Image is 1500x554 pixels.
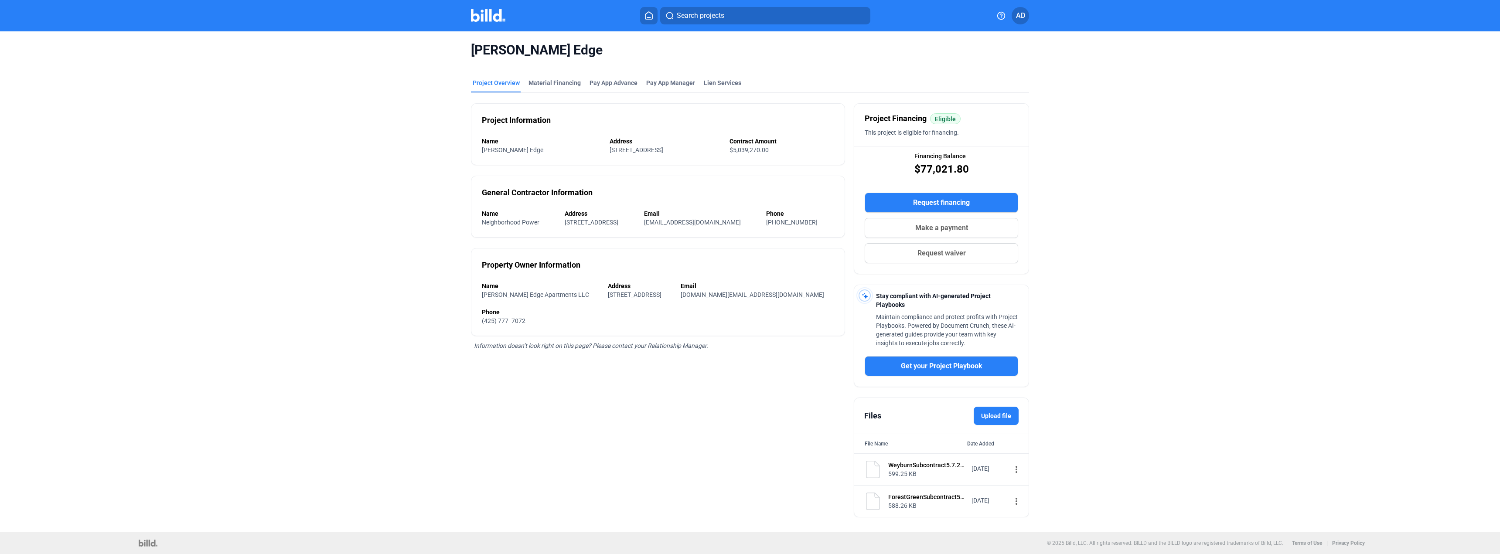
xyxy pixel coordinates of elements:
div: Pay App Advance [590,78,637,87]
div: [DATE] [972,464,1006,473]
div: Name [482,282,599,290]
div: Lien Services [704,78,741,87]
button: Request financing [865,193,1018,213]
div: Address [565,209,635,218]
span: (425) 777- 7072 [482,317,525,324]
span: Stay compliant with AI-generated Project Playbooks [876,292,991,308]
div: 588.26 KB [888,501,966,510]
span: Project Financing [865,112,927,125]
button: Make a payment [865,218,1018,238]
div: ForestGreenSubcontract5.7.2025signedFE.pdf [888,493,966,501]
div: Email [681,282,834,290]
div: Contract Amount [730,137,834,146]
span: $77,021.80 [914,162,969,176]
span: [STREET_ADDRESS] [565,219,618,226]
span: Make a payment [915,223,968,233]
div: Date Added [967,439,1018,448]
span: [PERSON_NAME] Edge [482,146,543,153]
img: logo [139,540,157,547]
div: [DATE] [972,496,1006,505]
span: AD [1016,10,1025,21]
span: Maintain compliance and protect profits with Project Playbooks. Powered by Document Crunch, these... [876,313,1018,347]
div: General Contractor Information [482,187,593,199]
span: [PERSON_NAME] Edge [471,42,1029,58]
div: Email [644,209,757,218]
label: Upload file [974,407,1019,425]
span: [PERSON_NAME] Edge Apartments LLC [482,291,589,298]
span: Request financing [913,197,970,208]
div: Project Information [482,114,551,126]
span: [EMAIL_ADDRESS][DOMAIN_NAME] [644,219,741,226]
b: Terms of Use [1292,540,1322,546]
div: 599.25 KB [888,469,966,478]
div: Name [482,137,601,146]
img: Billd Company Logo [471,9,505,22]
p: © 2025 Billd, LLC. All rights reserved. BILLD and the BILLD logo are registered trademarks of Bil... [1047,540,1283,546]
div: Files [864,410,881,422]
mat-icon: more_vert [1011,496,1022,506]
img: document [864,461,882,478]
div: Address [608,282,672,290]
div: File Name [865,439,888,448]
div: Phone [482,308,834,316]
span: Financing Balance [914,152,966,160]
span: Pay App Manager [646,78,695,87]
div: Material Financing [528,78,581,87]
div: Property Owner Information [482,259,580,271]
div: Address [610,137,721,146]
img: document [864,493,882,510]
button: Get your Project Playbook [865,356,1018,376]
span: [PHONE_NUMBER] [766,219,818,226]
button: AD [1012,7,1029,24]
b: Privacy Policy [1332,540,1365,546]
div: Name [482,209,556,218]
span: Search projects [677,10,724,21]
span: [STREET_ADDRESS] [610,146,663,153]
mat-icon: more_vert [1011,464,1022,475]
mat-chip: Eligible [930,113,961,124]
div: WeyburnSubcontract5.7.2025signedFE.pdf [888,461,966,469]
div: Project Overview [473,78,520,87]
span: Neighborhood Power [482,219,539,226]
span: [STREET_ADDRESS] [608,291,661,298]
span: [DOMAIN_NAME][EMAIL_ADDRESS][DOMAIN_NAME] [681,291,824,298]
span: Request waiver [917,248,966,258]
div: Phone [766,209,834,218]
span: Get your Project Playbook [901,361,982,371]
span: This project is eligible for financing. [865,129,959,136]
button: Request waiver [865,243,1018,263]
button: Search projects [660,7,870,24]
span: Information doesn’t look right on this page? Please contact your Relationship Manager. [474,342,708,349]
p: | [1326,540,1328,546]
span: $5,039,270.00 [730,146,769,153]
